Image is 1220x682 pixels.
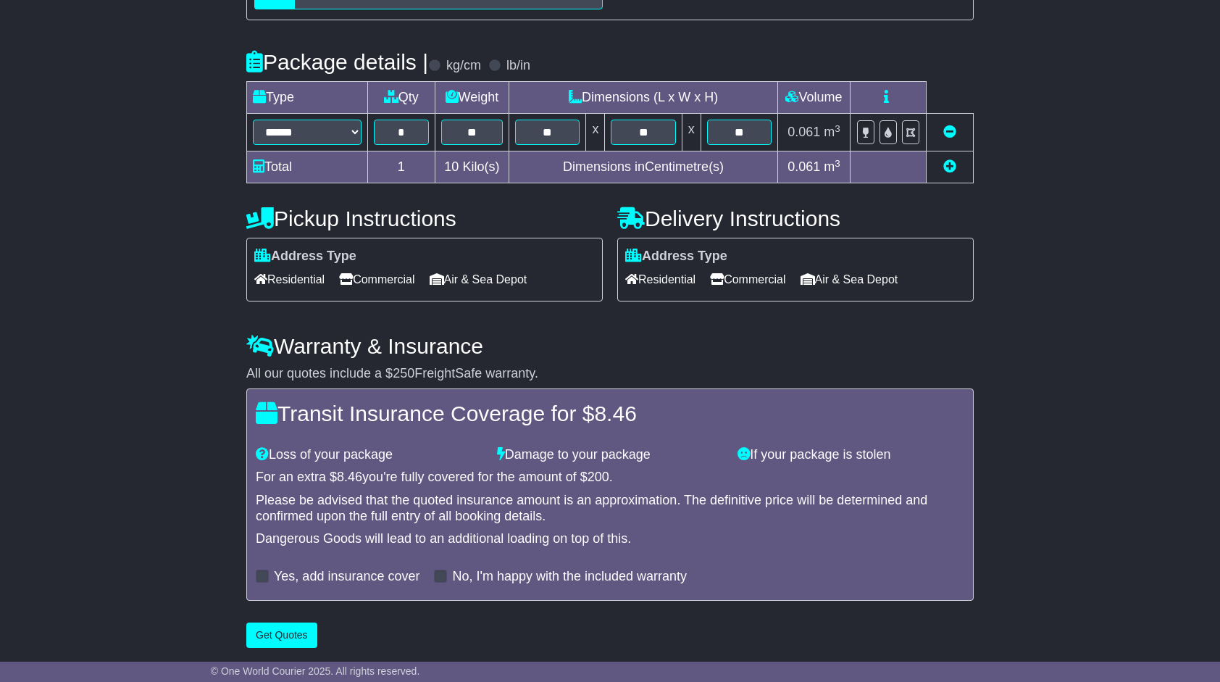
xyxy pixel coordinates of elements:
div: If your package is stolen [730,447,972,463]
td: Type [247,82,368,114]
span: 8.46 [594,402,636,425]
a: Add new item [943,159,956,174]
div: Dangerous Goods will lead to an additional loading on top of this. [256,531,964,547]
a: Remove this item [943,125,956,139]
td: Kilo(s) [435,151,509,183]
span: m [824,125,840,139]
label: lb/in [506,58,530,74]
label: kg/cm [446,58,481,74]
span: 200 [588,470,609,484]
div: Loss of your package [248,447,490,463]
td: Dimensions in Centimetre(s) [509,151,778,183]
h4: Warranty & Insurance [246,334,974,358]
label: No, I'm happy with the included warranty [452,569,687,585]
span: Residential [254,268,325,291]
h4: Transit Insurance Coverage for $ [256,402,964,425]
button: Get Quotes [246,623,317,648]
td: x [682,114,701,151]
div: Damage to your package [490,447,731,463]
label: Address Type [254,249,356,265]
span: Commercial [339,268,414,291]
td: Total [247,151,368,183]
label: Address Type [625,249,727,265]
span: Air & Sea Depot [430,268,527,291]
td: Volume [777,82,850,114]
td: Qty [368,82,435,114]
span: m [824,159,840,174]
label: Yes, add insurance cover [274,569,419,585]
span: 10 [444,159,459,174]
span: Residential [625,268,695,291]
span: 0.061 [787,159,820,174]
h4: Package details | [246,50,428,74]
sup: 3 [835,158,840,169]
td: x [586,114,605,151]
span: 0.061 [787,125,820,139]
sup: 3 [835,123,840,134]
span: Commercial [710,268,785,291]
td: 1 [368,151,435,183]
div: For an extra $ you're fully covered for the amount of $ . [256,470,964,486]
div: All our quotes include a $ FreightSafe warranty. [246,366,974,382]
td: Dimensions (L x W x H) [509,82,778,114]
h4: Delivery Instructions [617,207,974,230]
span: 250 [393,366,414,380]
span: Air & Sea Depot [801,268,898,291]
h4: Pickup Instructions [246,207,603,230]
div: Please be advised that the quoted insurance amount is an approximation. The definitive price will... [256,493,964,524]
span: 8.46 [337,470,362,484]
span: © One World Courier 2025. All rights reserved. [211,665,420,677]
td: Weight [435,82,509,114]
